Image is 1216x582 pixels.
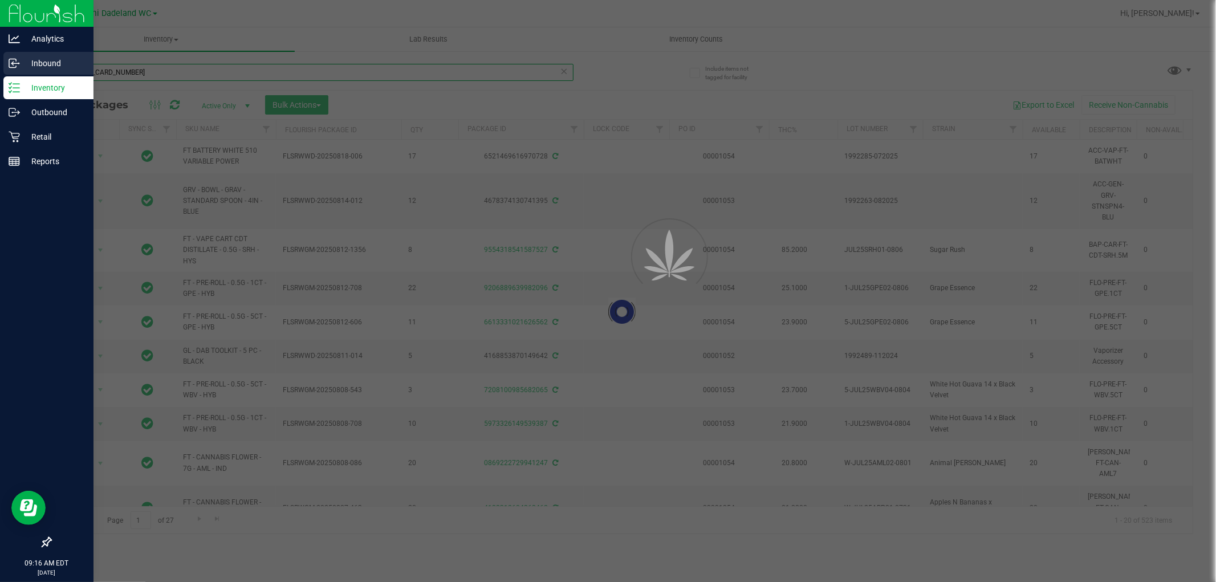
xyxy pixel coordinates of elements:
inline-svg: Retail [9,131,20,143]
inline-svg: Inventory [9,82,20,93]
p: Retail [20,130,88,144]
p: 09:16 AM EDT [5,558,88,568]
p: Analytics [20,32,88,46]
p: [DATE] [5,568,88,577]
inline-svg: Analytics [9,33,20,44]
inline-svg: Reports [9,156,20,167]
inline-svg: Outbound [9,107,20,118]
p: Outbound [20,105,88,119]
p: Reports [20,154,88,168]
p: Inbound [20,56,88,70]
iframe: Resource center [11,491,46,525]
inline-svg: Inbound [9,58,20,69]
p: Inventory [20,81,88,95]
